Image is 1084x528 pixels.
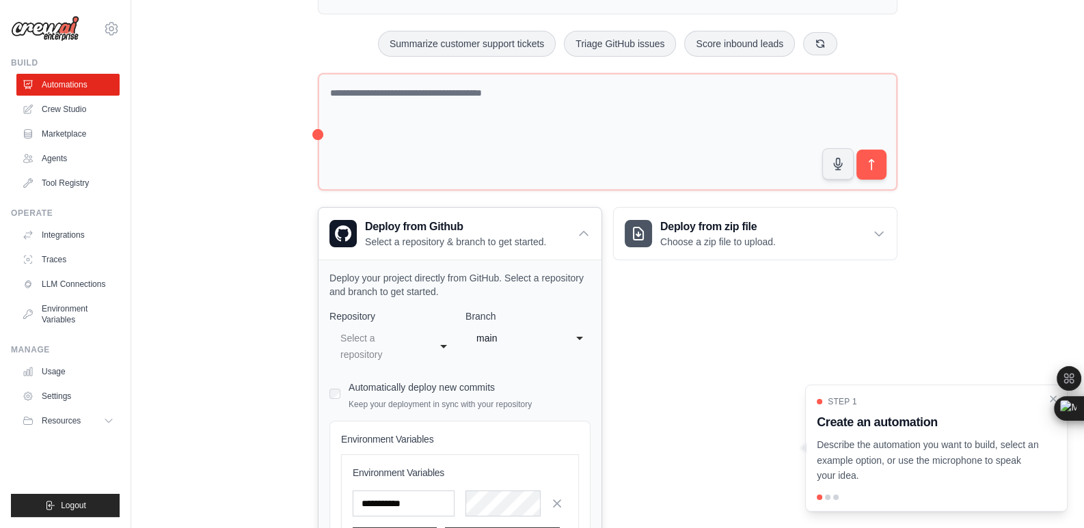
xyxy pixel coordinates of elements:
a: Marketplace [16,123,120,145]
span: Logout [61,500,86,511]
a: Settings [16,385,120,407]
a: Agents [16,148,120,169]
p: Keep your deployment in sync with your repository [349,399,532,410]
div: Manage [11,344,120,355]
button: Resources [16,410,120,432]
p: Select a repository & branch to get started. [365,235,546,249]
a: Crew Studio [16,98,120,120]
h4: Environment Variables [341,432,579,446]
iframe: Chat Widget [1016,462,1084,528]
label: Branch [465,309,591,323]
div: Build [11,57,120,68]
a: LLM Connections [16,273,120,295]
div: Operate [11,208,120,219]
h3: Environment Variables [353,466,567,480]
span: Step 1 [828,396,857,407]
button: Score inbound leads [684,31,795,57]
p: Describe the automation you want to build, select an example option, or use the microphone to spe... [817,437,1040,484]
h3: Deploy from Github [365,219,546,235]
a: Automations [16,74,120,96]
div: Select a repository [340,330,416,363]
a: Integrations [16,224,120,246]
div: main [476,330,552,346]
a: Traces [16,249,120,270]
a: Environment Variables [16,298,120,331]
p: Deploy your project directly from GitHub. Select a repository and branch to get started. [329,271,591,298]
label: Repository [329,309,455,323]
a: Tool Registry [16,172,120,194]
img: Logo [11,16,79,42]
h3: Create an automation [817,413,1040,432]
span: Resources [42,415,81,426]
h3: Deploy from zip file [660,219,776,235]
label: Automatically deploy new commits [349,382,495,393]
button: Close walkthrough [1048,393,1059,404]
button: Logout [11,494,120,517]
a: Usage [16,361,120,383]
button: Summarize customer support tickets [378,31,556,57]
p: Choose a zip file to upload. [660,235,776,249]
button: Triage GitHub issues [564,31,676,57]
